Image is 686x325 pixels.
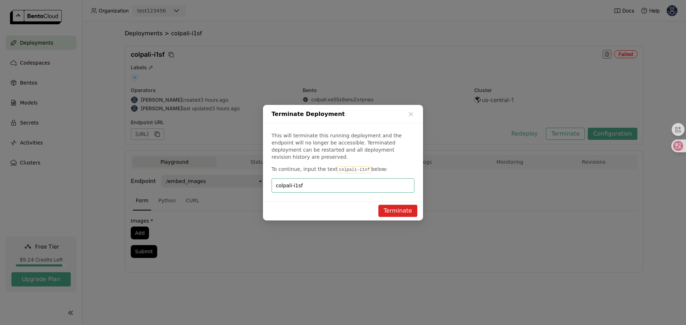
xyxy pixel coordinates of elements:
[263,105,423,220] div: dialog
[337,166,371,173] code: colpali-i1sf
[371,166,387,172] span: below:
[378,205,417,217] button: Terminate
[272,132,414,161] p: This will terminate this running deployment and the endpoint will no longer be accessible. Termin...
[263,105,423,123] div: Terminate Deployment
[272,166,337,172] span: To continue, input the text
